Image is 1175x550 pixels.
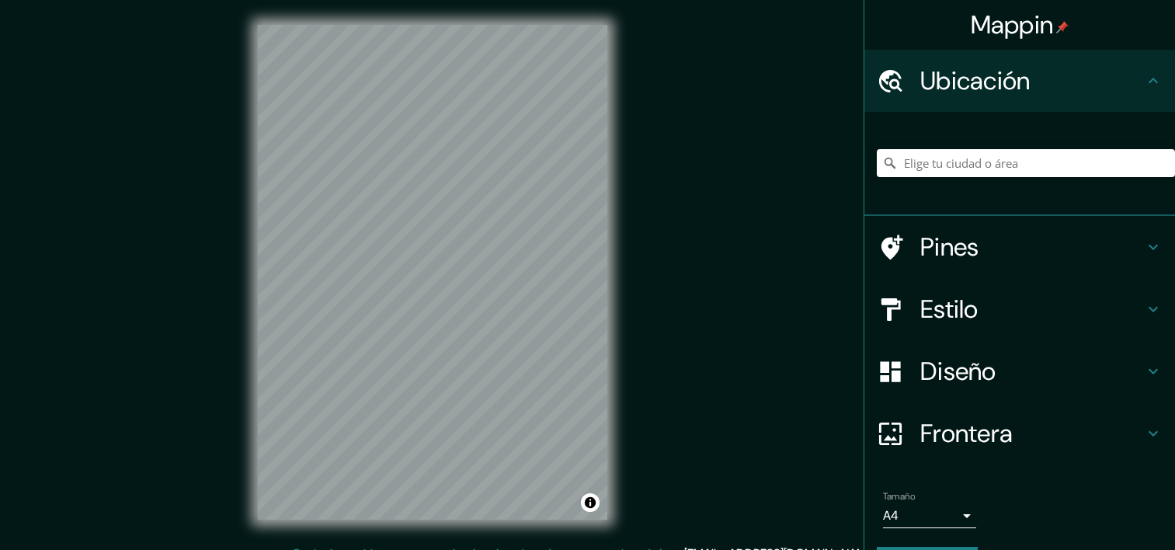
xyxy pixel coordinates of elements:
h4: Estilo [920,294,1144,325]
div: Estilo [864,278,1175,340]
h4: Diseño [920,356,1144,387]
img: pin-icon.png [1056,21,1069,33]
div: Frontera [864,402,1175,465]
h4: Ubicación [920,65,1144,96]
div: Pines [864,216,1175,278]
h4: Pines [920,231,1144,263]
font: Mappin [971,9,1054,41]
div: Ubicación [864,50,1175,112]
div: Diseño [864,340,1175,402]
button: Alternar atribución [581,493,600,512]
div: A4 [883,503,976,528]
h4: Frontera [920,418,1144,449]
input: Elige tu ciudad o área [877,149,1175,177]
canvas: Mapa [258,25,607,520]
label: Tamaño [883,490,915,503]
